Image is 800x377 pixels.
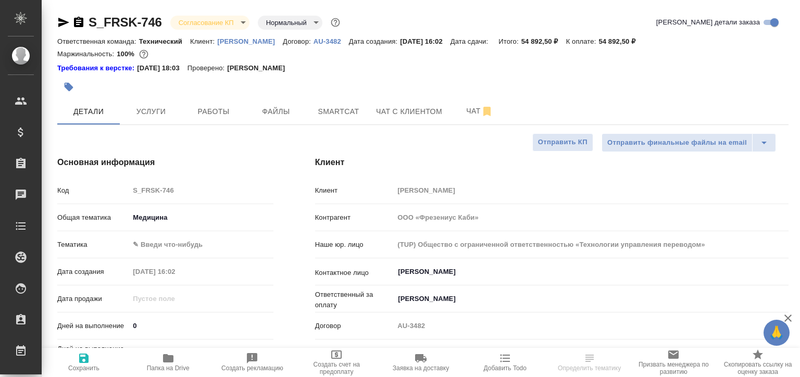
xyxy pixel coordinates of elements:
[315,290,394,310] p: Ответственный за оплату
[57,37,139,45] p: Ответственная команда:
[532,133,593,152] button: Отправить КП
[129,264,220,279] input: Пустое поле
[294,348,379,377] button: Создать счет на предоплату
[376,105,442,118] span: Чат с клиентом
[315,185,394,196] p: Клиент
[315,321,394,331] p: Договор
[129,346,273,361] input: Пустое поле
[463,348,547,377] button: Добавить Todo
[147,365,190,372] span: Папка на Drive
[210,348,295,377] button: Создать рекламацию
[315,156,789,169] h4: Клиент
[57,76,80,98] button: Добавить тэг
[602,133,753,152] button: Отправить финальные файлы на email
[315,240,394,250] p: Наше юр. лицо
[129,236,273,254] div: ✎ Введи что-нибудь
[451,37,491,45] p: Дата сдачи:
[139,37,190,45] p: Технический
[72,16,85,29] button: Скопировать ссылку
[379,348,463,377] button: Заявка на доставку
[57,63,137,73] div: Нажми, чтобы открыть папку с инструкцией
[133,240,260,250] div: ✎ Введи что-нибудь
[566,37,599,45] p: К оплате:
[57,344,129,365] p: Дней на выполнение (авт.)
[263,18,310,27] button: Нормальный
[283,37,314,45] p: Договор:
[68,365,99,372] span: Сохранить
[498,37,521,45] p: Итого:
[315,212,394,223] p: Контрагент
[126,105,176,118] span: Услуги
[783,298,785,300] button: Open
[394,344,789,362] div: AU-3482 (ТУП) - актуальный (Договор "AU-3482", контрагент "ООО «Фрезениус Каби»")
[314,105,364,118] span: Smartcat
[57,321,129,331] p: Дней на выполнение
[602,133,776,152] div: split button
[251,105,301,118] span: Файлы
[598,37,643,45] p: 54 892,50 ₽
[547,348,632,377] button: Определить тематику
[393,365,449,372] span: Заявка на доставку
[607,137,747,149] span: Отправить финальные файлы на email
[189,105,239,118] span: Работы
[656,17,760,28] span: [PERSON_NAME] детали заказа
[57,240,129,250] p: Тематика
[57,16,70,29] button: Скопировать ссылку для ЯМессенджера
[455,105,505,118] span: Чат
[57,294,129,304] p: Дата продажи
[631,348,716,377] button: Призвать менеджера по развитию
[57,156,273,169] h4: Основная информация
[538,136,587,148] span: Отправить КП
[637,361,709,375] span: Призвать менеджера по развитию
[481,105,493,118] svg: Отписаться
[89,15,162,29] a: S_FRSK-746
[314,36,349,45] a: AU-3482
[137,63,187,73] p: [DATE] 18:03
[349,37,400,45] p: Дата создания:
[783,271,785,273] button: Open
[558,365,621,372] span: Определить тематику
[117,50,137,58] p: 100%
[129,209,273,227] div: Медицина
[170,16,249,30] div: Согласование КП
[126,348,210,377] button: Папка на Drive
[176,18,237,27] button: Согласование КП
[394,237,789,252] input: Пустое поле
[190,37,217,45] p: Клиент:
[57,50,117,58] p: Маржинальность:
[722,361,794,375] span: Скопировать ссылку на оценку заказа
[187,63,228,73] p: Проверено:
[394,210,789,225] input: Пустое поле
[315,268,394,278] p: Контактное лицо
[716,348,800,377] button: Скопировать ссылку на оценку заказа
[329,16,342,29] button: Доп статусы указывают на важность/срочность заказа
[484,365,527,372] span: Добавить Todo
[394,183,789,198] input: Пустое поле
[314,37,349,45] p: AU-3482
[301,361,372,375] span: Создать счет на предоплату
[221,365,283,372] span: Создать рекламацию
[137,47,151,61] button: 0.00 RUB;
[768,322,785,344] span: 🙏
[57,63,137,73] a: Требования к верстке:
[217,37,283,45] p: [PERSON_NAME]
[42,348,126,377] button: Сохранить
[57,267,129,277] p: Дата создания
[394,318,789,333] input: Пустое поле
[400,37,451,45] p: [DATE] 16:02
[258,16,322,30] div: Согласование КП
[521,37,566,45] p: 54 892,50 ₽
[57,185,129,196] p: Код
[129,318,273,333] input: ✎ Введи что-нибудь
[764,320,790,346] button: 🙏
[129,183,273,198] input: Пустое поле
[57,212,129,223] p: Общая тематика
[217,36,283,45] a: [PERSON_NAME]
[64,105,114,118] span: Детали
[129,291,220,306] input: Пустое поле
[227,63,293,73] p: [PERSON_NAME]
